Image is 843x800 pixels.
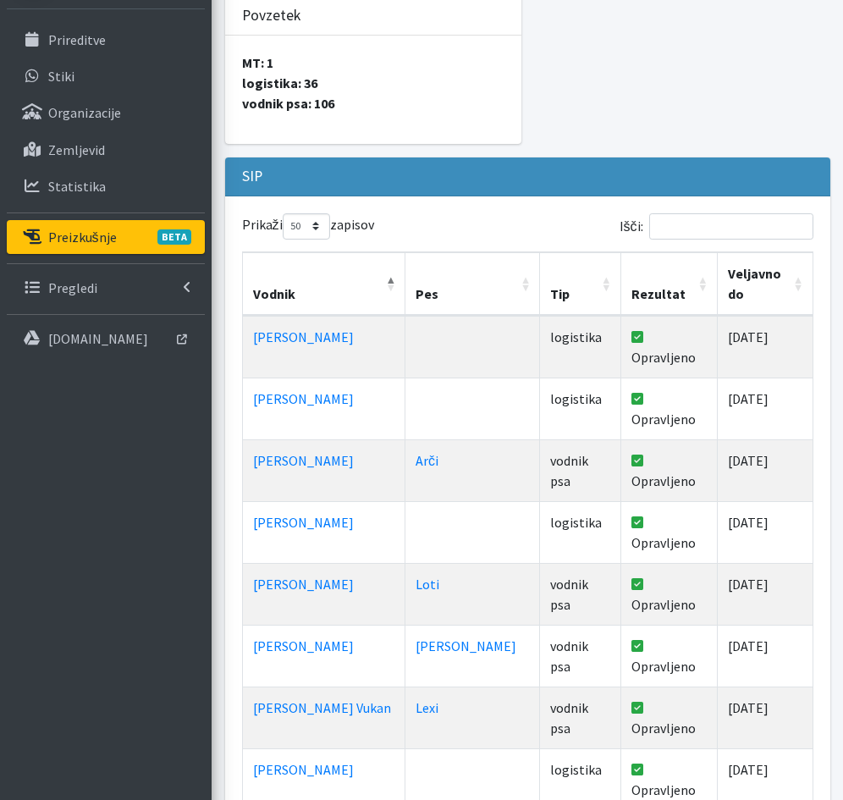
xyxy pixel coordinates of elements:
a: Prireditve [7,23,205,57]
td: logistika [540,378,620,439]
a: [PERSON_NAME] [253,452,354,469]
td: vodnik psa [540,687,620,748]
a: [PERSON_NAME] [416,637,516,654]
td: [DATE] [718,687,813,748]
strong: vodnik psa: 106 [242,93,367,113]
td: Opravljeno [621,563,718,625]
strong: logistika: 36 [242,73,367,93]
a: Stiki [7,59,205,93]
td: [DATE] [718,316,813,378]
a: [PERSON_NAME] [253,390,354,407]
strong: MT: 1 [242,52,367,73]
a: Loti [416,576,439,593]
p: Prireditve [48,31,106,48]
a: Zemljevid [7,133,205,167]
td: vodnik psa [540,625,620,687]
p: Organizacije [48,104,121,121]
a: [DOMAIN_NAME] [7,322,205,356]
td: [DATE] [718,378,813,439]
a: [PERSON_NAME] Vukan [253,699,391,716]
th: Pes: vključite za naraščujoči sort [405,252,540,316]
th: Rezultat: vključite za naraščujoči sort [621,252,718,316]
p: [DOMAIN_NAME] [48,330,148,347]
p: Stiki [48,68,74,85]
td: Opravljeno [621,316,718,378]
td: [DATE] [718,501,813,563]
a: [PERSON_NAME] [253,514,354,531]
a: [PERSON_NAME] [253,761,354,778]
a: Statistika [7,169,205,203]
p: Pregledi [48,279,97,296]
th: Vodnik: vključite za padajoči sort [243,252,406,316]
td: vodnik psa [540,439,620,501]
th: Veljavno do: vključite za naraščujoči sort [718,252,813,316]
select: Prikažizapisov [283,213,330,240]
td: Opravljeno [621,378,718,439]
a: [PERSON_NAME] [253,576,354,593]
input: Išči: [649,213,813,240]
p: Statistika [48,178,106,195]
td: vodnik psa [540,563,620,625]
a: [PERSON_NAME] [253,328,354,345]
td: Opravljeno [621,439,718,501]
a: Pregledi [7,271,205,305]
p: Zemljevid [48,141,105,158]
label: Prikaži zapisov [242,213,374,240]
a: Organizacije [7,96,205,130]
a: Arči [416,452,438,469]
td: logistika [540,501,620,563]
a: Lexi [416,699,438,716]
td: [DATE] [718,625,813,687]
td: Opravljeno [621,501,718,563]
td: [DATE] [718,439,813,501]
h3: Povzetek [242,7,300,25]
p: Preizkušnje [48,229,117,246]
td: Opravljeno [621,625,718,687]
span: BETA [157,229,191,245]
h3: SIP [242,168,262,185]
label: Išči: [620,213,813,240]
a: [PERSON_NAME] [253,637,354,654]
td: [DATE] [718,563,813,625]
td: Opravljeno [621,687,718,748]
a: PreizkušnjeBETA [7,220,205,254]
td: logistika [540,316,620,378]
th: Tip: vključite za naraščujoči sort [540,252,620,316]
